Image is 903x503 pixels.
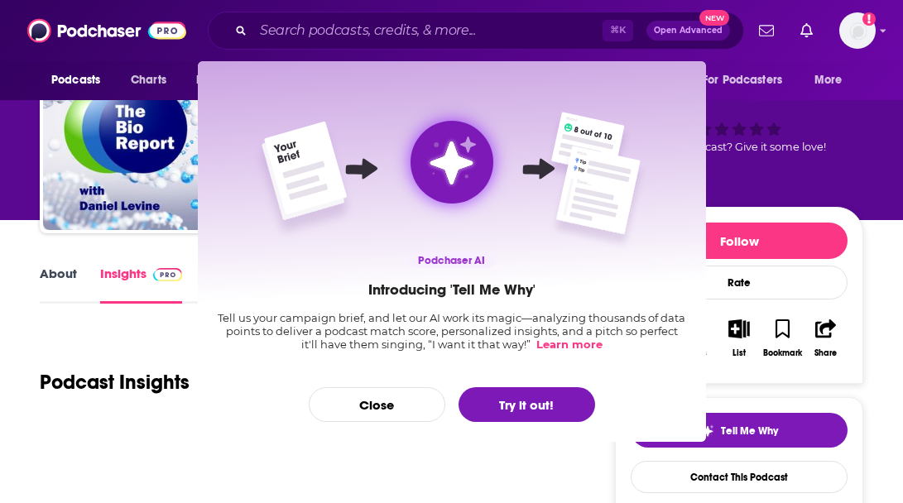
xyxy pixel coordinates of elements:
img: Left Side Intro [252,121,356,241]
img: tell me why sparkle [425,135,478,189]
img: Arrow [497,127,580,210]
h2: Introducing 'Tell Me Why' [368,280,536,299]
p: Tell us your campaign brief, and let our AI work its magic—analyzing thousands of data points to ... [218,311,686,351]
img: Top Right Element [545,112,632,189]
button: Close [309,387,445,422]
p: Podchaser AI [408,252,495,268]
a: Learn more [533,338,603,351]
img: Bottom Right Element [549,146,648,251]
img: Arrow [320,127,403,210]
button: Try it out! [459,387,595,422]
